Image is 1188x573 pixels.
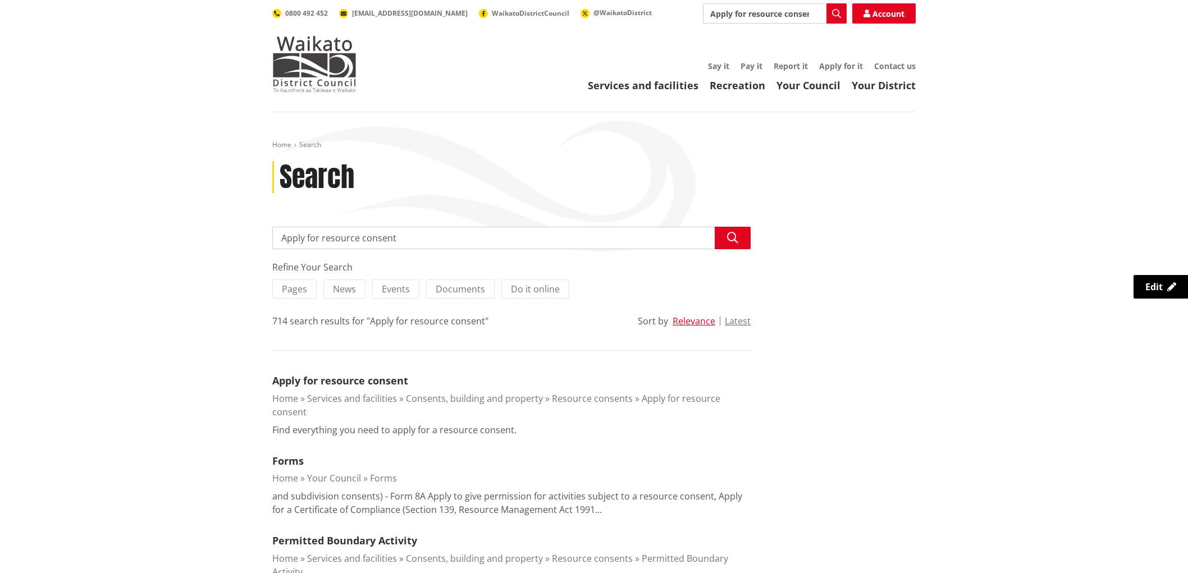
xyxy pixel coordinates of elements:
img: Waikato District Council - Te Kaunihera aa Takiwaa o Waikato [272,36,357,92]
a: 0800 492 452 [272,8,328,18]
a: Services and facilities [588,79,698,92]
input: Search input [272,227,751,249]
a: @WaikatoDistrict [581,8,652,17]
h1: Search [280,161,354,194]
a: Recreation [710,79,765,92]
p: and subdivision consents) - Form 8A Apply to give permission for activities subject to a resource... [272,489,751,516]
span: @WaikatoDistrict [593,8,652,17]
p: Find everything you need to apply for a resource consent. [272,423,517,437]
a: [EMAIL_ADDRESS][DOMAIN_NAME] [339,8,468,18]
a: Account [852,3,916,24]
span: News [333,283,356,295]
div: Sort by [638,314,668,328]
a: Your District [852,79,916,92]
span: [EMAIL_ADDRESS][DOMAIN_NAME] [352,8,468,18]
a: Apply for it [819,61,863,71]
span: Edit [1145,281,1163,293]
input: Search input [703,3,847,24]
a: Your Council [776,79,840,92]
span: Events [382,283,410,295]
a: Resource consents [552,392,633,405]
a: Home [272,472,298,484]
a: Apply for resource consent [272,374,408,387]
a: Apply for resource consent [272,392,720,418]
a: Pay it [741,61,762,71]
a: Forms [370,472,397,484]
a: Permitted Boundary Activity [272,534,417,547]
a: Edit [1134,275,1188,299]
a: Contact us [874,61,916,71]
a: Consents, building and property [406,392,543,405]
a: Home [272,392,298,405]
div: 714 search results for "Apply for resource consent" [272,314,488,328]
span: Documents [436,283,485,295]
a: Home [272,552,298,565]
a: Say it [708,61,729,71]
a: Your Council [307,472,361,484]
button: Relevance [673,316,715,326]
a: Report it [774,61,808,71]
span: WaikatoDistrictCouncil [492,8,569,18]
a: Home [272,140,291,149]
span: Search [299,140,321,149]
span: 0800 492 452 [285,8,328,18]
a: Services and facilities [307,552,397,565]
a: Resource consents [552,552,633,565]
span: Pages [282,283,307,295]
a: WaikatoDistrictCouncil [479,8,569,18]
button: Latest [725,316,751,326]
span: Do it online [511,283,560,295]
a: Consents, building and property [406,552,543,565]
a: Forms [272,454,304,467]
a: Services and facilities [307,392,397,405]
nav: breadcrumb [272,140,916,150]
div: Refine Your Search [272,260,751,274]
